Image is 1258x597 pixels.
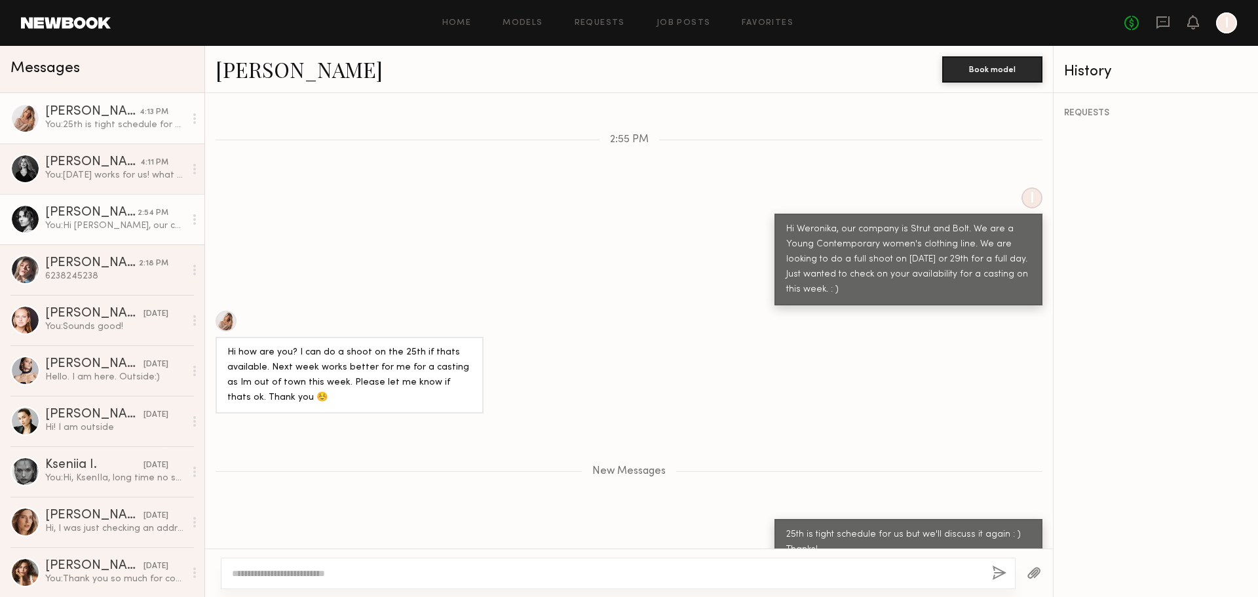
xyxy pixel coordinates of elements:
[143,459,168,472] div: [DATE]
[45,421,185,434] div: Hi! I am outside
[45,472,185,484] div: You: Hi, KsenIIa, long time no see~ We’re hoping to do a quick casting. Would you be able to come...
[742,19,793,28] a: Favorites
[786,528,1031,558] div: 25th is tight schedule for us but we'll discuss it again : ) Thanks!
[139,258,168,270] div: 2:18 PM
[45,358,143,371] div: [PERSON_NAME]
[45,560,143,573] div: [PERSON_NAME]
[45,106,140,119] div: [PERSON_NAME]
[1216,12,1237,33] a: I
[657,19,711,28] a: Job Posts
[442,19,472,28] a: Home
[45,156,140,169] div: [PERSON_NAME]
[227,345,472,406] div: Hi how are you? I can do a shoot on the 25th if thats available. Next week works better for me fo...
[1064,109,1248,118] div: REQUESTS
[1064,64,1248,79] div: History
[45,459,143,472] div: Kseniia I.
[45,206,138,220] div: [PERSON_NAME]
[610,134,649,145] span: 2:55 PM
[216,55,383,83] a: [PERSON_NAME]
[143,409,168,421] div: [DATE]
[45,169,185,182] div: You: [DATE] works for us! what time can you come before 4pm?
[942,56,1042,83] button: Book model
[140,157,168,169] div: 4:11 PM
[45,270,185,282] div: 6238245238
[45,220,185,232] div: You: Hi [PERSON_NAME], our company is Strut and Bolt. We are a Young Contemporary women's clothin...
[45,371,185,383] div: Hello. I am here. Outside:)
[45,509,143,522] div: [PERSON_NAME]
[503,19,543,28] a: Models
[942,63,1042,74] a: Book model
[143,308,168,320] div: [DATE]
[45,522,185,535] div: Hi, I was just checking an address for [DATE]. Is there a suite number ?
[143,560,168,573] div: [DATE]
[45,573,185,585] div: You: Thank you so much for coming to the casting this time! Unfortunately, it looks like we won't...
[45,119,185,131] div: You: 25th is tight schedule for us but we'll discuss it again : ) Thanks!
[45,320,185,333] div: You: Sounds good!
[10,61,80,76] span: Messages
[575,19,625,28] a: Requests
[143,358,168,371] div: [DATE]
[140,106,168,119] div: 4:13 PM
[45,257,139,270] div: [PERSON_NAME]
[786,222,1031,298] div: Hi Weronika, our company is Strut and Bolt. We are a Young Contemporary women's clothing line. We...
[143,510,168,522] div: [DATE]
[138,207,168,220] div: 2:54 PM
[45,408,143,421] div: [PERSON_NAME]
[592,466,666,477] span: New Messages
[45,307,143,320] div: [PERSON_NAME]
